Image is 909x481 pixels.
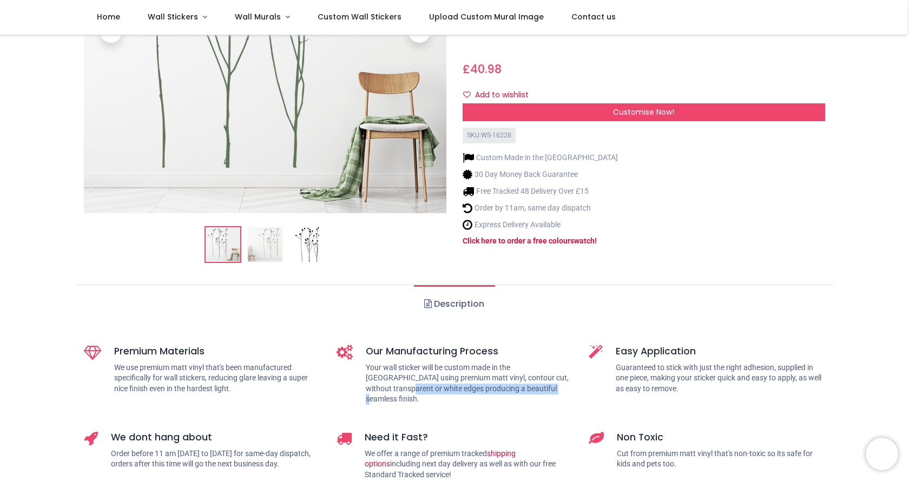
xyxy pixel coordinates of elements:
span: Home [97,11,120,22]
span: Contact us [571,11,616,22]
li: Order by 11am, same day dispatch [463,202,618,214]
li: 30 Day Money Back Guarantee [463,169,618,180]
a: ! [595,236,597,245]
img: Tall Grass Simple Reeds Wall Sticker [206,227,240,262]
h5: Non Toxic [617,431,825,444]
p: Guaranteed to stick with just the right adhesion, supplied in one piece, making your sticker quic... [616,363,825,394]
i: Add to wishlist [463,91,471,98]
li: Express Delivery Available [463,219,618,230]
span: Custom Wall Stickers [318,11,401,22]
h5: Our Manufacturing Process [366,345,573,358]
p: We use premium matt vinyl that's been manufactured specifically for wall stickers, reducing glare... [114,363,320,394]
h5: We dont hang about [111,431,320,444]
span: Customise Now! [613,107,674,117]
div: SKU: WS-16228 [463,128,516,143]
span: Wall Stickers [148,11,198,22]
h5: Need it Fast? [365,431,573,444]
p: Order before 11 am [DATE] to [DATE] for same-day dispatch, orders after this time will go the nex... [111,449,320,470]
li: Free Tracked 48 Delivery Over £15 [463,186,618,197]
p: We offer a range of premium tracked including next day delivery as well as with our free Standard... [365,449,573,480]
p: Your wall sticker will be custom made in the [GEOGRAPHIC_DATA] using premium matt vinyl, contour ... [366,363,573,405]
span: Upload Custom Mural Image [429,11,544,22]
span: 40.98 [470,61,502,77]
h5: Premium Materials [114,345,320,358]
a: Click here to order a free colour [463,236,570,245]
img: WS-16228-03 [290,227,325,262]
span: Wall Murals [235,11,281,22]
p: Cut from premium matt vinyl that's non-toxic so its safe for kids and pets too. [617,449,825,470]
img: WS-16228-02 [248,227,282,262]
li: Custom Made in the [GEOGRAPHIC_DATA] [463,152,618,163]
button: Add to wishlistAdd to wishlist [463,86,538,104]
span: £ [463,61,502,77]
a: swatch [570,236,595,245]
a: Description [414,285,495,323]
h5: Easy Application [616,345,825,358]
iframe: Brevo live chat [866,438,898,470]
